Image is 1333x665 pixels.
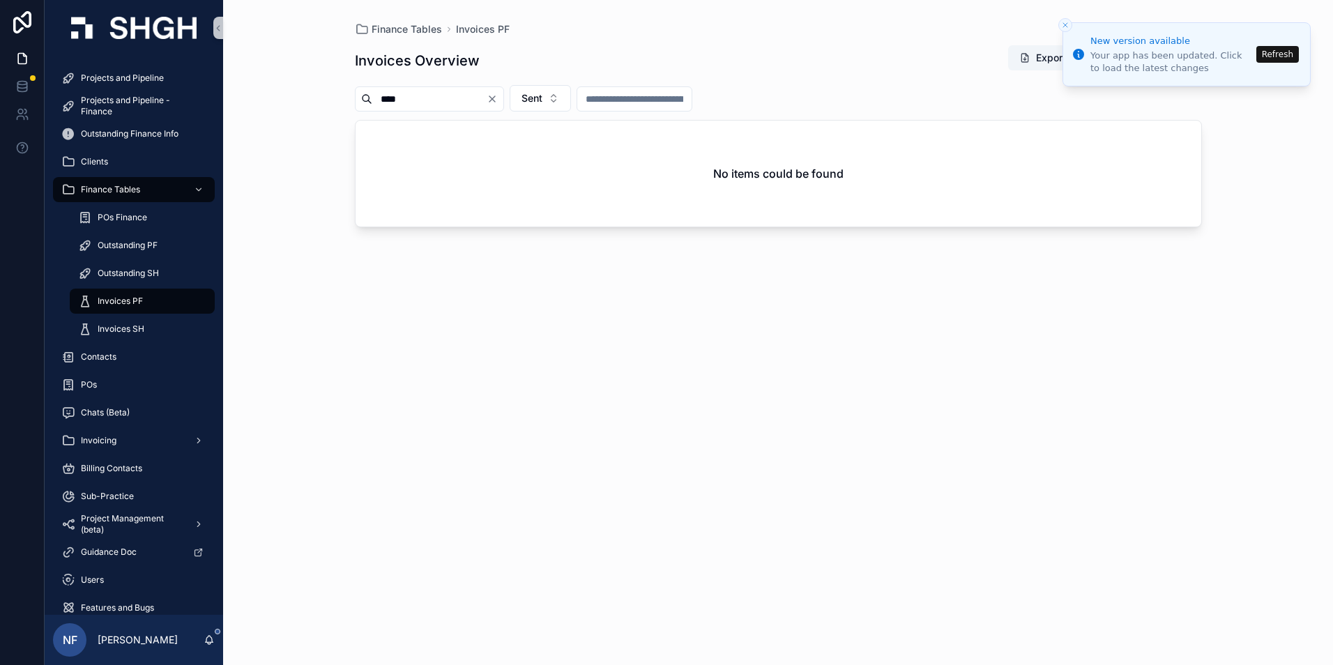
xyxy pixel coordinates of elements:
button: Refresh [1256,46,1299,63]
a: Outstanding Finance Info [53,121,215,146]
a: Invoices PF [70,289,215,314]
a: Outstanding PF [70,233,215,258]
button: Clear [487,93,503,105]
button: Export [1008,45,1077,70]
a: Invoices PF [456,22,510,36]
a: POs [53,372,215,397]
div: scrollable content [45,56,223,615]
span: Features and Bugs [81,602,154,613]
a: Sub-Practice [53,484,215,509]
span: Project Management (beta) [81,513,183,535]
a: Contacts [53,344,215,369]
span: Outstanding PF [98,240,158,251]
span: Billing Contacts [81,463,142,474]
a: Project Management (beta) [53,512,215,537]
span: Finance Tables [372,22,442,36]
span: Invoices SH [98,323,144,335]
a: Projects and Pipeline - Finance [53,93,215,119]
a: Outstanding SH [70,261,215,286]
span: POs [81,379,97,390]
span: Clients [81,156,108,167]
span: POs Finance [98,212,147,223]
span: Outstanding Finance Info [81,128,178,139]
h2: No items could be found [713,165,844,182]
span: Guidance Doc [81,546,137,558]
a: Invoicing [53,428,215,453]
p: [PERSON_NAME] [98,633,178,647]
div: Your app has been updated. Click to load the latest changes [1090,49,1252,75]
span: Invoicing [81,435,116,446]
span: NF [63,632,77,648]
a: Users [53,567,215,593]
img: App logo [71,17,197,39]
a: POs Finance [70,205,215,230]
a: Projects and Pipeline [53,66,215,91]
a: Finance Tables [355,22,442,36]
a: Billing Contacts [53,456,215,481]
span: Projects and Pipeline [81,72,164,84]
span: Finance Tables [81,184,140,195]
span: Contacts [81,351,116,362]
span: Users [81,574,104,586]
span: Outstanding SH [98,268,159,279]
div: New version available [1090,34,1252,48]
span: Projects and Pipeline - Finance [81,95,201,117]
button: Close toast [1058,18,1072,32]
a: Guidance Doc [53,540,215,565]
span: Sub-Practice [81,491,134,502]
a: Chats (Beta) [53,400,215,425]
a: Clients [53,149,215,174]
a: Finance Tables [53,177,215,202]
span: Invoices PF [98,296,143,307]
span: Chats (Beta) [81,407,130,418]
a: Features and Bugs [53,595,215,620]
h1: Invoices Overview [355,51,480,70]
a: Invoices SH [70,316,215,342]
button: Select Button [510,85,571,112]
span: Sent [521,91,542,105]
